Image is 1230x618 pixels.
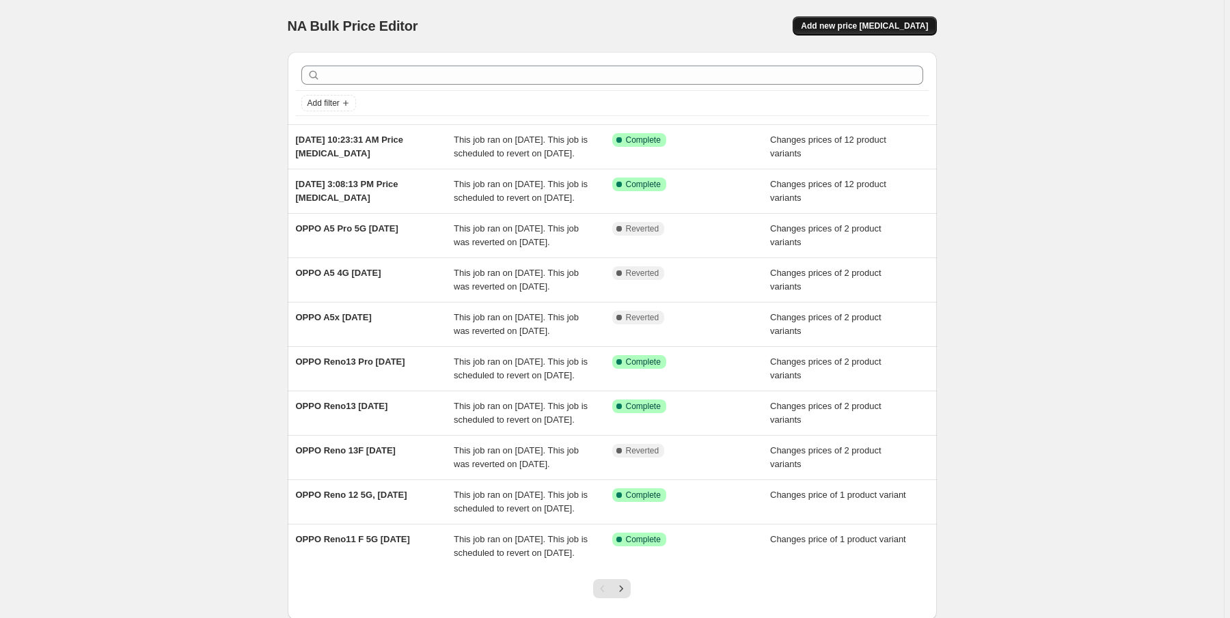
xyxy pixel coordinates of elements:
span: OPPO Reno13 Pro [DATE] [296,356,405,367]
span: Add filter [307,98,340,109]
span: Complete [626,401,661,412]
span: OPPO Reno11 F 5G [DATE] [296,534,410,544]
span: Changes prices of 2 product variants [770,312,881,336]
span: Complete [626,179,661,190]
span: Changes prices of 12 product variants [770,179,886,203]
span: This job ran on [DATE]. This job is scheduled to revert on [DATE]. [454,490,588,514]
span: This job ran on [DATE]. This job was reverted on [DATE]. [454,268,579,292]
span: Changes prices of 2 product variants [770,401,881,425]
span: Changes price of 1 product variant [770,490,906,500]
span: Reverted [626,445,659,456]
span: OPPO Reno13 [DATE] [296,401,388,411]
button: Add filter [301,95,356,111]
span: This job ran on [DATE]. This job is scheduled to revert on [DATE]. [454,179,588,203]
span: Complete [626,534,661,545]
span: This job ran on [DATE]. This job was reverted on [DATE]. [454,445,579,469]
span: Complete [626,490,661,501]
span: [DATE] 3:08:13 PM Price [MEDICAL_DATA] [296,179,398,203]
span: Changes price of 1 product variant [770,534,906,544]
button: Next [612,579,631,598]
span: OPPO Reno 12 5G, [DATE] [296,490,407,500]
span: Complete [626,356,661,367]
span: Reverted [626,223,659,234]
span: Reverted [626,268,659,279]
span: This job ran on [DATE]. This job is scheduled to revert on [DATE]. [454,135,588,158]
button: Add new price [MEDICAL_DATA] [793,16,936,36]
span: OPPO Reno 13F [DATE] [296,445,396,455]
nav: Pagination [593,579,631,598]
span: [DATE] 10:23:31 AM Price [MEDICAL_DATA] [296,135,404,158]
span: Reverted [626,312,659,323]
span: Complete [626,135,661,145]
span: Changes prices of 2 product variants [770,268,881,292]
span: OPPO A5 4G [DATE] [296,268,381,278]
span: Changes prices of 12 product variants [770,135,886,158]
span: This job ran on [DATE]. This job is scheduled to revert on [DATE]. [454,356,588,380]
span: OPPO A5x [DATE] [296,312,372,322]
span: Changes prices of 2 product variants [770,356,881,380]
span: Changes prices of 2 product variants [770,445,881,469]
span: Changes prices of 2 product variants [770,223,881,247]
span: OPPO A5 Pro 5G [DATE] [296,223,398,234]
span: This job ran on [DATE]. This job is scheduled to revert on [DATE]. [454,401,588,425]
span: This job ran on [DATE]. This job was reverted on [DATE]. [454,223,579,247]
span: NA Bulk Price Editor [288,18,418,33]
span: This job ran on [DATE]. This job is scheduled to revert on [DATE]. [454,534,588,558]
span: Add new price [MEDICAL_DATA] [801,20,928,31]
span: This job ran on [DATE]. This job was reverted on [DATE]. [454,312,579,336]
